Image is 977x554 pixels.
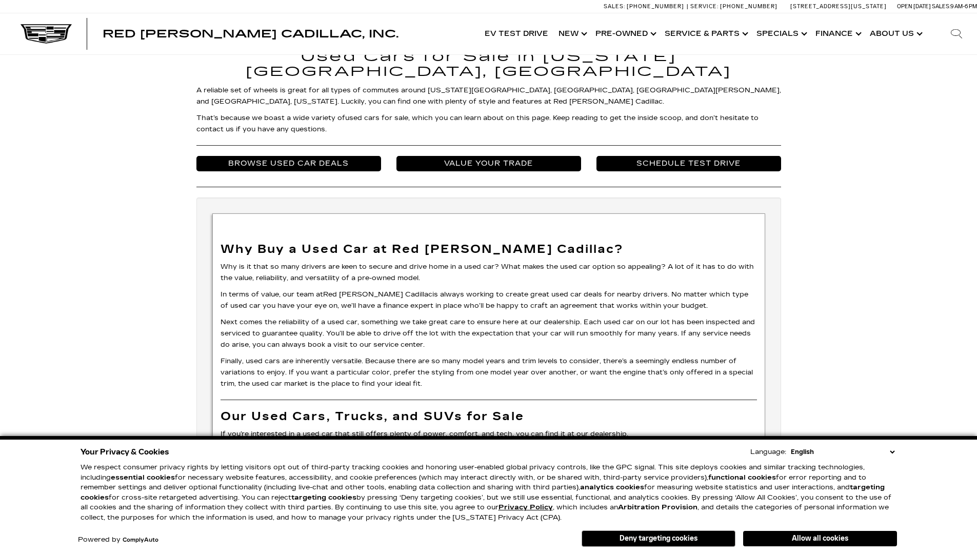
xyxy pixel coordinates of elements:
[221,316,757,350] p: Next comes the reliability of a used car, something we take great care to ensure here at our deal...
[221,261,757,284] p: Why is it that so many drivers are keen to secure and drive home in a used car? What makes the us...
[221,355,757,389] p: Finally, used cars are inherently versatile. Because there are so many model years and trim level...
[627,3,684,10] span: [PHONE_NUMBER]
[499,503,553,511] u: Privacy Policy
[123,537,158,543] a: ComplyAuto
[590,13,660,54] a: Pre-Owned
[690,3,719,10] span: Service:
[582,530,735,547] button: Deny targeting cookies
[790,3,887,10] a: [STREET_ADDRESS][US_STATE]
[936,13,977,54] div: Search
[221,289,757,311] p: In terms of value, our team at is always working to create great used car deals for nearby driver...
[323,290,432,299] a: Red [PERSON_NAME] Cadillac
[81,483,885,502] strong: targeting cookies
[618,503,697,511] strong: Arbitration Provision
[221,428,757,440] p: If you’re interested in a used car that still offers plenty of power, comfort, and tech, you can ...
[196,50,781,79] h1: Used Cars for Sale in [US_STATE][GEOGRAPHIC_DATA], [GEOGRAPHIC_DATA]
[810,13,865,54] a: Finance
[660,13,751,54] a: Service & Parts
[78,537,158,543] div: Powered by
[103,28,398,40] span: Red [PERSON_NAME] Cadillac, Inc.
[950,3,977,10] span: 9 AM-6 PM
[111,473,175,482] strong: essential cookies
[103,29,398,39] a: Red [PERSON_NAME] Cadillac, Inc.
[196,85,781,107] p: A reliable set of wheels is great for all types of commutes around [US_STATE][GEOGRAPHIC_DATA], [...
[604,4,687,9] a: Sales: [PHONE_NUMBER]
[788,447,897,457] select: Language Select
[291,493,356,502] strong: targeting cookies
[396,156,581,171] a: Value Your Trade
[687,4,780,9] a: Service: [PHONE_NUMBER]
[708,473,776,482] strong: functional cookies
[720,3,777,10] span: [PHONE_NUMBER]
[932,3,950,10] span: Sales:
[750,449,786,456] div: Language:
[480,13,553,54] a: EV Test Drive
[196,112,781,135] p: That’s because we boast a wide variety of , which you can learn about on this page. Keep reading ...
[81,445,169,459] span: Your Privacy & Cookies
[604,3,625,10] span: Sales:
[751,13,810,54] a: Specials
[580,483,644,491] strong: analytics cookies
[596,156,781,171] a: Schedule Test Drive
[345,114,408,122] a: used cars for sale
[553,13,590,54] a: New
[81,463,897,523] p: We respect consumer privacy rights by letting visitors opt out of third-party tracking cookies an...
[897,3,931,10] span: Open [DATE]
[221,409,524,423] strong: Our Used Cars, Trucks, and SUVs for Sale
[743,531,897,546] button: Allow all cookies
[221,242,624,256] strong: Why Buy a Used Car at Red [PERSON_NAME] Cadillac?
[865,13,926,54] a: About Us
[196,156,381,171] a: Browse Used Car Deals
[221,222,757,233] p: ​
[21,24,72,44] img: Cadillac Dark Logo with Cadillac White Text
